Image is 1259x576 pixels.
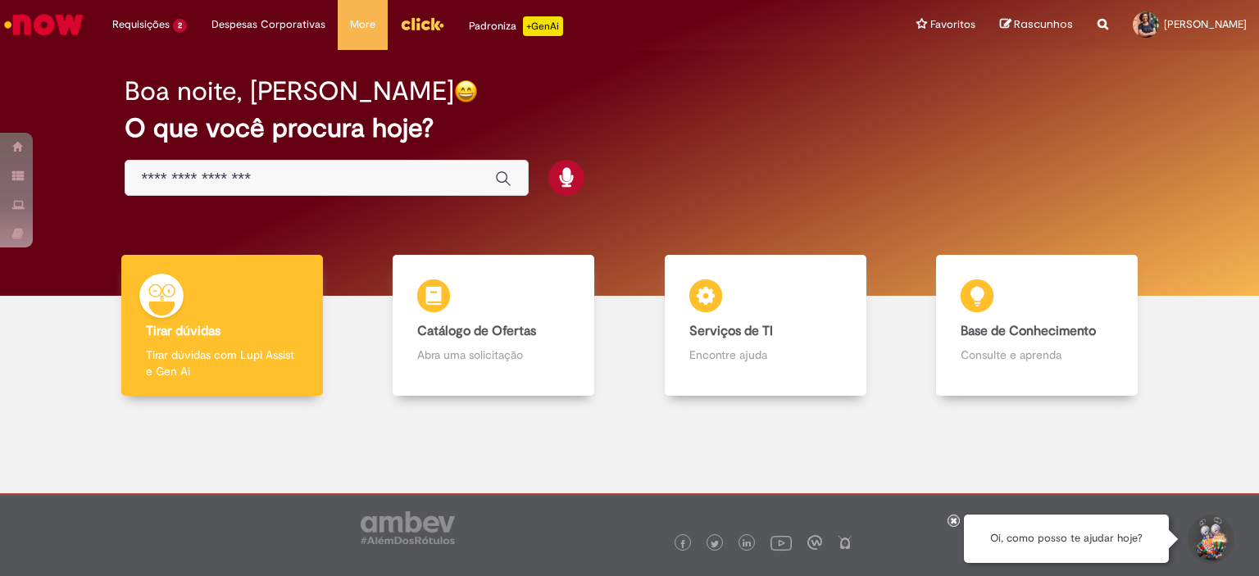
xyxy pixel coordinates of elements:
[173,19,187,33] span: 2
[902,255,1174,397] a: Base de Conhecimento Consulte e aprenda
[350,16,375,33] span: More
[1014,16,1073,32] span: Rascunhos
[86,255,358,397] a: Tirar dúvidas Tirar dúvidas com Lupi Assist e Gen Ai
[711,540,719,548] img: logo_footer_twitter.png
[629,255,902,397] a: Serviços de TI Encontre ajuda
[400,11,444,36] img: click_logo_yellow_360x200.png
[807,535,822,550] img: logo_footer_workplace.png
[125,77,454,106] h2: Boa noite, [PERSON_NAME]
[964,515,1169,563] div: Oi, como posso te ajudar hoje?
[469,16,563,36] div: Padroniza
[146,347,298,379] p: Tirar dúvidas com Lupi Assist e Gen Ai
[2,8,86,41] img: ServiceNow
[1000,17,1073,33] a: Rascunhos
[930,16,975,33] span: Favoritos
[112,16,170,33] span: Requisições
[211,16,325,33] span: Despesas Corporativas
[417,323,536,339] b: Catálogo de Ofertas
[358,255,630,397] a: Catálogo de Ofertas Abra uma solicitação
[523,16,563,36] p: +GenAi
[961,347,1113,363] p: Consulte e aprenda
[146,323,220,339] b: Tirar dúvidas
[1185,515,1234,564] button: Iniciar Conversa de Suporte
[689,347,842,363] p: Encontre ajuda
[454,79,478,103] img: happy-face.png
[1164,17,1247,31] span: [PERSON_NAME]
[838,535,852,550] img: logo_footer_naosei.png
[361,511,455,544] img: logo_footer_ambev_rotulo_gray.png
[679,540,687,548] img: logo_footer_facebook.png
[689,323,773,339] b: Serviços de TI
[125,114,1135,143] h2: O que você procura hoje?
[743,539,751,549] img: logo_footer_linkedin.png
[417,347,570,363] p: Abra uma solicitação
[961,323,1096,339] b: Base de Conhecimento
[770,532,792,553] img: logo_footer_youtube.png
